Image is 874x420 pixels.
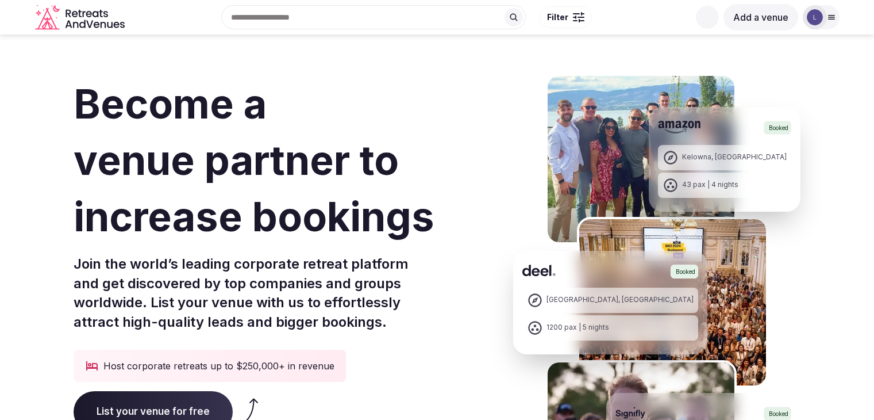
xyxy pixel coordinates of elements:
[546,323,609,333] div: 1200 pax | 5 nights
[671,265,698,278] div: Booked
[74,254,494,331] p: Join the world’s leading corporate retreat platform and get discovered by top companies and group...
[35,5,127,30] a: Visit the homepage
[682,152,787,162] div: Kelowna, [GEOGRAPHIC_DATA]
[545,74,737,245] img: Amazon Kelowna Retreat
[74,76,494,245] h1: Become a venue partner to increase bookings
[723,12,798,23] a: Add a venue
[547,12,568,23] span: Filter
[807,9,823,25] img: lettings
[682,180,738,190] div: 43 pax | 4 nights
[723,4,798,30] button: Add a venue
[764,121,791,135] div: Booked
[74,406,233,417] a: List your venue for free
[546,295,694,305] div: [GEOGRAPHIC_DATA], [GEOGRAPHIC_DATA]
[577,217,768,388] img: Deel Spain Retreat
[74,350,346,382] div: Host corporate retreats up to $250,000+ in revenue
[540,6,592,28] button: Filter
[35,5,127,30] svg: Retreats and Venues company logo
